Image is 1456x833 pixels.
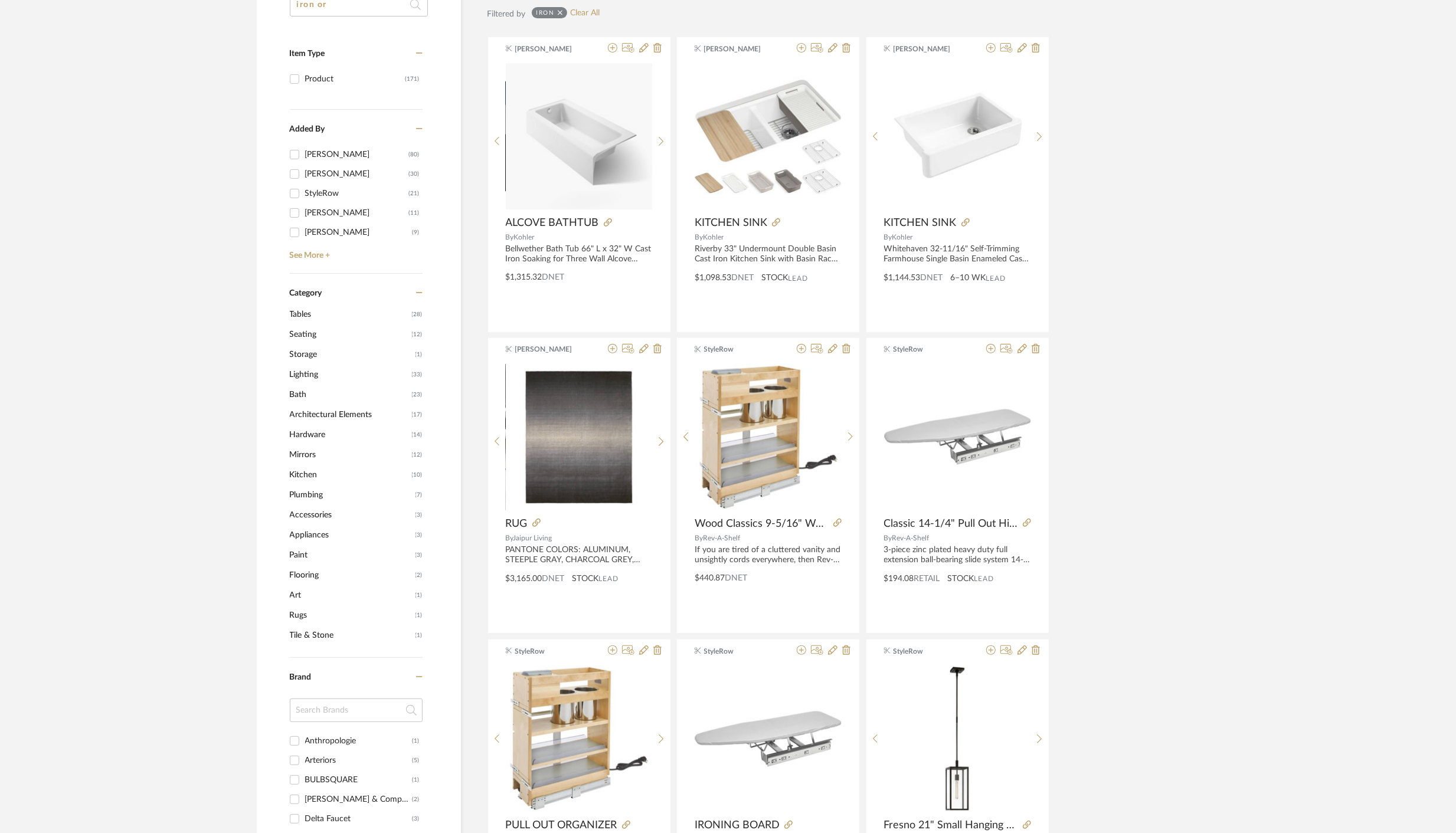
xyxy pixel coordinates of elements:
[506,363,652,511] div: 0
[506,63,652,210] div: 0
[290,288,322,299] span: Category
[506,217,599,229] span: ALCOVE BATHTUB
[305,70,405,88] div: Product
[695,217,767,229] span: KITCHEN SINK
[412,325,423,344] span: (12)
[409,165,420,183] div: (30)
[884,545,1031,565] div: 3-piece zinc plated heavy duty full extension ball-bearing slide system 14-1/4" to 21" adjustable...
[290,304,409,324] span: Tables
[415,486,423,504] span: (7)
[290,545,413,565] span: Paint
[892,234,913,241] span: Kohler
[892,534,930,542] span: Rev-A-Shelf
[305,770,413,789] div: BULBSQUARE
[893,646,967,657] span: StyleRow
[409,204,420,222] div: (11)
[290,425,409,445] span: Hardware
[415,546,423,565] span: (3)
[413,809,420,828] div: (3)
[506,364,652,510] img: RUG
[506,63,652,209] img: ALCOVE BATHTUB
[305,809,413,828] div: Delta Faucet
[974,575,994,583] span: Lead
[305,165,409,183] div: [PERSON_NAME]
[290,465,409,485] span: Kitchen
[506,575,542,583] span: $3,165.00
[506,819,617,832] span: PULL OUT ORGANIZER
[704,44,778,54] span: [PERSON_NAME]
[884,517,1018,530] span: Classic 14-1/4" Pull Out Hideaway Ironing Board for Bathroom Vanity Cabinet Drawers
[506,534,513,542] span: By
[703,234,724,241] span: Kohler
[884,819,1018,832] span: Fresno 21" Small Hanging Lantern in Aged Iron with Clear Glass by [PERSON_NAME] & [PERSON_NAME] M...
[515,646,589,657] span: StyleRow
[506,665,652,812] img: PULL OUT ORGANIZER
[695,63,842,210] img: KITCHEN SINK
[761,272,788,284] span: STOCK
[506,244,653,264] div: Bellwether Bath Tub 66" L x 32" W Cast Iron Soaking for Three Wall Alcove Installations with Inte...
[290,345,413,365] span: Storage
[405,70,420,88] div: (171)
[413,790,420,809] div: (2)
[290,405,409,425] span: Architectural Elements
[893,344,967,355] span: StyleRow
[412,405,423,424] span: (17)
[506,234,514,241] span: By
[695,665,842,812] img: IRONING BOARD
[290,698,423,722] input: Search Brands
[413,732,420,750] div: (1)
[884,244,1031,264] div: Whitehaven 32-11/16" Self-Trimming Farmhouse Single Basin Enameled Cast Iron Kitchen Sink Model: ...
[412,365,423,384] span: (33)
[884,534,892,542] span: By
[413,770,420,789] div: (1)
[409,184,420,203] div: (21)
[951,272,986,284] span: 6–10 WK
[695,574,725,582] span: $440.87
[415,526,423,545] span: (3)
[413,751,420,770] div: (5)
[409,145,420,164] div: (80)
[290,125,325,133] span: Added By
[506,517,528,530] span: RUG
[290,445,409,465] span: Mirrors
[695,517,829,530] span: Wood Classics 9-5/16" Wood Vanity Cabinet Outlet Pull Out Grooming Organizer with Soft Close
[884,575,914,583] span: $194.08
[290,585,413,605] span: Art
[290,324,409,345] span: Seating
[305,223,413,242] div: [PERSON_NAME]
[514,234,535,241] span: Kohler
[290,565,413,585] span: Flooring
[695,364,842,510] img: Wood Classics 9-5/16" Wood Vanity Cabinet Outlet Pull Out Grooming Organizer with Soft Close
[515,44,589,54] span: [PERSON_NAME]
[884,363,1031,510] img: Classic 14-1/4" Pull Out Hideaway Ironing Board for Bathroom Vanity Cabinet Drawers
[290,365,409,385] span: Lighting
[893,44,967,54] span: [PERSON_NAME]
[290,673,312,681] span: Brand
[513,534,552,542] span: Jaipur Living
[536,9,555,17] div: iron
[695,534,703,542] span: By
[884,77,1030,196] img: KITCHEN SINK
[695,819,780,832] span: IRONING BOARD
[572,573,599,585] span: STOCK
[290,505,413,525] span: Accessories
[487,8,526,21] div: Filtered by
[415,506,423,524] span: (3)
[788,274,808,283] span: Lead
[290,485,413,505] span: Plumbing
[884,274,921,282] span: $1,144.53
[542,575,565,583] span: DNET
[703,534,740,542] span: Rev-A-Shelf
[305,184,409,203] div: StyleRow
[515,344,589,355] span: [PERSON_NAME]
[290,50,325,58] span: Item Type
[305,751,413,770] div: Arteriors
[415,566,423,585] span: (2)
[412,445,423,464] span: (12)
[948,573,974,585] span: STOCK
[695,234,703,241] span: By
[415,626,423,645] span: (1)
[290,385,409,405] span: Bath
[731,274,754,282] span: DNET
[921,274,943,282] span: DNET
